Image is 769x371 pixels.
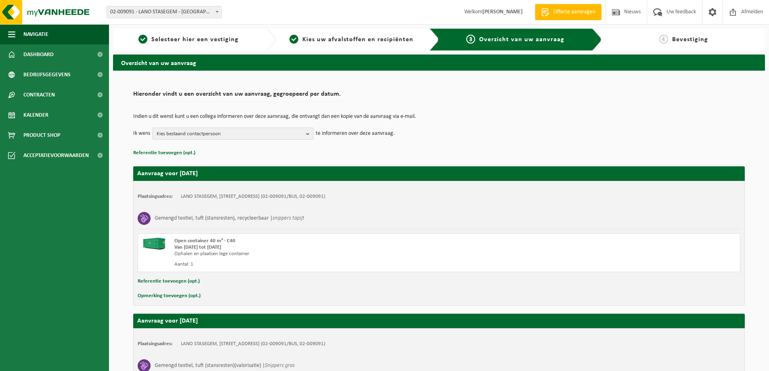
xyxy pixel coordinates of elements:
strong: Plaatsingsadres: [138,194,173,199]
div: Ophalen en plaatsen lege container [174,251,471,257]
strong: Plaatsingsadres: [138,341,173,346]
span: 4 [659,35,668,44]
a: 2Kies uw afvalstoffen en recipiënten [280,35,423,44]
h2: Hieronder vindt u een overzicht van uw aanvraag, gegroepeerd per datum. [133,91,745,102]
span: Bedrijfsgegevens [23,65,71,85]
i: snippers tapijt [272,215,304,221]
p: te informeren over deze aanvraag. [316,128,395,140]
strong: Aanvraag voor [DATE] [137,170,198,177]
span: Kies bestaand contactpersoon [157,128,303,140]
i: Snippers gras [265,363,295,369]
span: Navigatie [23,24,48,44]
p: Indien u dit wenst kunt u een collega informeren over deze aanvraag, die ontvangt dan een kopie v... [133,114,745,119]
span: Contracten [23,85,55,105]
span: Bevestiging [672,36,708,43]
span: Overzicht van uw aanvraag [479,36,564,43]
a: 1Selecteer hier een vestiging [117,35,260,44]
img: HK-XC-40-GN-00.png [142,238,166,250]
span: Dashboard [23,44,54,65]
span: 02-009091 - LANO STASEGEM - HARELBEKE [107,6,221,18]
span: Selecteer hier een vestiging [151,36,239,43]
span: 3 [466,35,475,44]
strong: Aanvraag voor [DATE] [137,318,198,324]
a: Offerte aanvragen [535,4,601,20]
h3: Gemengd textiel, tuft (stansresten), recycleerbaar | [155,212,304,225]
span: 02-009091 - LANO STASEGEM - HARELBEKE [107,6,222,18]
span: Product Shop [23,125,60,145]
td: LANO STASEGEM, [STREET_ADDRESS] (02-009091/BUS, 02-009091) [181,193,325,200]
span: Acceptatievoorwaarden [23,145,89,166]
span: Kies uw afvalstoffen en recipiënten [302,36,413,43]
span: Kalender [23,105,48,125]
span: Open container 40 m³ - C40 [174,238,235,243]
td: LANO STASEGEM, [STREET_ADDRESS] (02-009091/BUS, 02-009091) [181,341,325,347]
strong: Van [DATE] tot [DATE] [174,245,221,250]
h2: Overzicht van uw aanvraag [113,54,765,70]
span: 2 [289,35,298,44]
button: Referentie toevoegen (opt.) [138,276,200,287]
div: Aantal: 1 [174,261,471,268]
button: Referentie toevoegen (opt.) [133,148,195,158]
button: Kies bestaand contactpersoon [152,128,314,140]
button: Opmerking toevoegen (opt.) [138,291,201,301]
span: Offerte aanvragen [551,8,597,16]
strong: [PERSON_NAME] [482,9,523,15]
p: Ik wens [133,128,150,140]
span: 1 [138,35,147,44]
